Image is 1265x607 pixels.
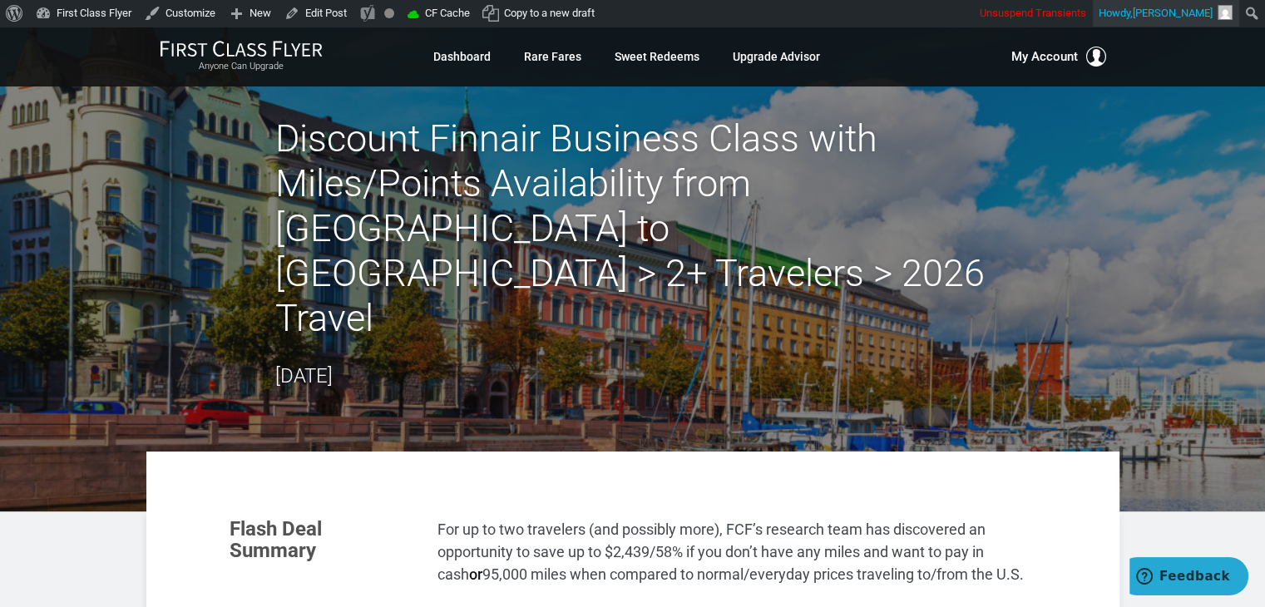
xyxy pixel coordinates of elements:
[433,42,491,72] a: Dashboard
[275,116,991,341] h2: Discount Finnair Business Class with Miles/Points Availability from [GEOGRAPHIC_DATA] to [GEOGRAP...
[160,61,323,72] small: Anyone Can Upgrade
[1011,47,1078,67] span: My Account
[980,7,1086,19] span: Unsuspend Transients
[160,40,323,57] img: First Class Flyer
[1133,7,1213,19] span: [PERSON_NAME]
[733,42,820,72] a: Upgrade Advisor
[615,42,699,72] a: Sweet Redeems
[437,518,1036,585] p: For up to two travelers (and possibly more), FCF’s research team has discovered an opportunity to...
[1129,557,1248,599] iframe: Opens a widget where you can find more information
[275,364,333,387] time: [DATE]
[1011,47,1106,67] button: My Account
[230,518,413,562] h3: Flash Deal Summary
[160,40,323,73] a: First Class FlyerAnyone Can Upgrade
[524,42,581,72] a: Rare Fares
[469,565,482,583] strong: or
